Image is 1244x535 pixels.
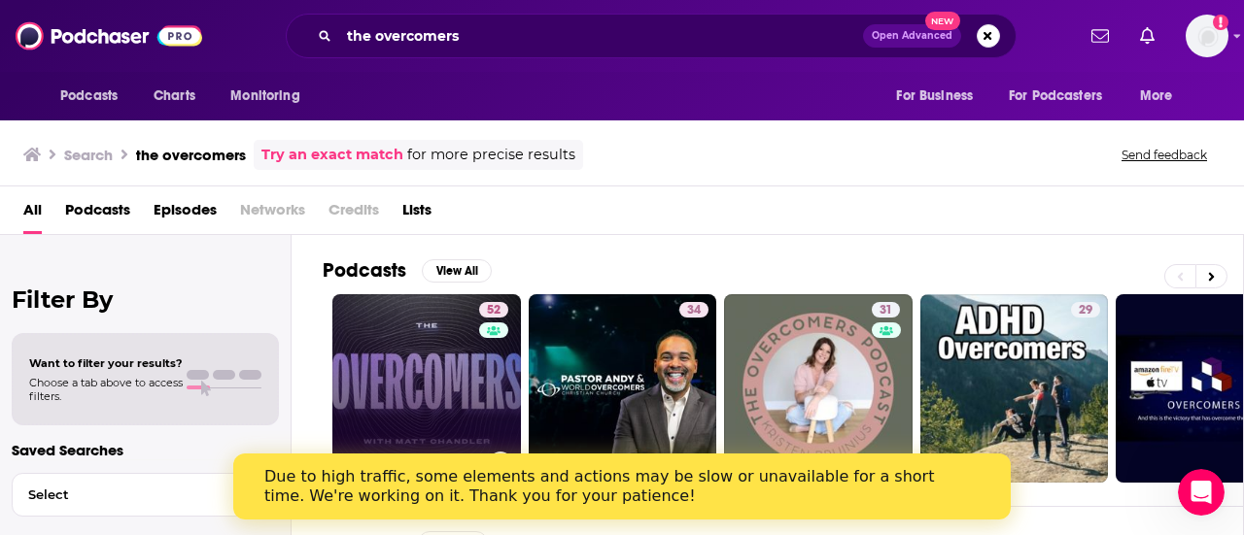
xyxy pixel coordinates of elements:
button: open menu [882,78,997,115]
a: 29 [1071,302,1100,318]
span: Credits [328,194,379,234]
button: open menu [47,78,143,115]
svg: Add a profile image [1213,15,1228,30]
iframe: Intercom live chat banner [233,453,1011,519]
a: 31 [724,294,913,483]
p: Saved Searches [12,441,279,459]
a: Charts [141,78,207,115]
h2: Filter By [12,285,279,314]
button: Select [12,473,279,517]
button: open menu [996,78,1130,115]
img: Podchaser - Follow, Share and Rate Podcasts [16,17,202,54]
a: All [23,194,42,234]
h2: Podcasts [323,258,406,283]
a: Show notifications dropdown [1084,19,1117,52]
a: PodcastsView All [323,258,492,283]
span: Podcasts [60,83,118,110]
span: New [925,12,960,30]
span: Want to filter your results? [29,356,183,370]
input: Search podcasts, credits, & more... [339,20,863,51]
span: Open Advanced [872,31,952,41]
button: View All [422,259,492,283]
a: Show notifications dropdown [1132,19,1162,52]
iframe: Intercom live chat [1178,469,1225,516]
a: 52The Overcomers with [PERSON_NAME] [332,294,521,483]
a: 34 [679,302,708,318]
a: Lists [402,194,432,234]
img: User Profile [1186,15,1228,57]
div: Search podcasts, credits, & more... [286,14,1017,58]
span: For Podcasters [1009,83,1102,110]
span: Select [13,488,237,501]
button: open menu [217,78,325,115]
a: 52 [479,302,508,318]
span: Networks [240,194,305,234]
a: Podcasts [65,194,130,234]
a: 31 [872,302,900,318]
span: for more precise results [407,144,575,166]
a: Episodes [154,194,217,234]
span: More [1140,83,1173,110]
a: 34 [529,294,717,483]
span: Choose a tab above to access filters. [29,376,183,403]
span: Monitoring [230,83,299,110]
span: Charts [154,83,195,110]
button: Show profile menu [1186,15,1228,57]
span: 52 [487,301,501,320]
span: 34 [687,301,701,320]
a: 29 [920,294,1109,483]
span: 31 [880,301,892,320]
span: Logged in as jillsiegel [1186,15,1228,57]
span: For Business [896,83,973,110]
button: Send feedback [1116,147,1213,163]
h3: the overcomers [136,146,246,164]
h3: Search [64,146,113,164]
button: Open AdvancedNew [863,24,961,48]
button: open menu [1126,78,1197,115]
span: 29 [1079,301,1092,320]
a: Try an exact match [261,144,403,166]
